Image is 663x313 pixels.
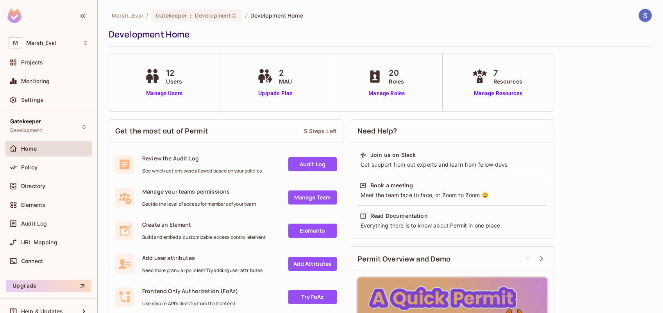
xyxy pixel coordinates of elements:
[360,161,545,169] div: Get support from out experts and learn from fellow devs
[26,40,57,46] span: Workspace: Marsh_Eval
[10,127,42,133] span: Development
[9,37,22,48] span: M
[288,190,337,205] a: Manage Team
[360,222,545,229] div: Everything there is to know about Permit in one place
[21,164,38,171] span: Policy
[7,9,21,23] img: SReyMgAAAABJRU5ErkJggg==
[189,12,192,19] span: :
[156,12,186,19] span: Gatekeeper
[365,89,408,98] a: Manage Roles
[357,126,397,136] span: Need Help?
[142,168,262,174] span: See which actions were allowed based on your policies
[142,201,256,207] span: Decide the level of access for members of your team
[470,89,526,98] a: Manage Resources
[142,267,263,274] span: Need more granular policies? Try adding user attributes
[6,280,91,292] button: Upgrade
[288,157,337,171] a: Audit Log
[357,254,451,264] span: Permit Overview and Demo
[288,290,337,304] a: Try FoAz
[493,77,522,85] span: Resources
[21,258,43,264] span: Connect
[166,67,182,79] span: 12
[360,191,545,199] div: Meet the team face to face, or Zoom to Zoom 😉
[370,151,416,159] div: Join us on Slack
[21,202,45,208] span: Elements
[21,221,47,227] span: Audit Log
[142,221,266,228] span: Create an Element
[256,89,296,98] a: Upgrade Plan
[142,254,263,261] span: Add user attributes
[279,77,292,85] span: MAU
[250,12,303,19] span: Development Home
[279,67,292,79] span: 2
[143,89,186,98] a: Manage Users
[142,155,262,162] span: Review the Audit Log
[21,59,43,66] span: Projects
[288,257,337,271] a: Add Attrbutes
[115,126,208,136] span: Get the most out of Permit
[21,239,57,245] span: URL Mapping
[146,12,148,19] li: /
[370,212,428,220] div: Read Documentation
[639,9,652,22] img: Shubham Kumar
[389,77,404,85] span: Roles
[166,77,182,85] span: Users
[109,28,648,40] div: Development Home
[304,127,336,135] div: 5 Steps Left
[370,181,413,189] div: Book a meeting
[142,188,256,195] span: Manage your teams permissions
[21,78,50,84] span: Monitoring
[21,183,45,189] span: Directory
[288,224,337,238] a: Elements
[195,12,231,19] span: Development
[142,234,266,240] span: Build and embed a customizable access control element
[142,301,238,307] span: Use secure API's directly from the frontend
[493,67,522,79] span: 7
[245,12,247,19] li: /
[21,146,37,152] span: Home
[21,97,43,103] span: Settings
[142,287,238,295] span: Frontend Only Authorization (FoAz)
[112,12,143,19] span: the active workspace
[10,118,41,124] span: Gatekeeper
[389,67,404,79] span: 20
